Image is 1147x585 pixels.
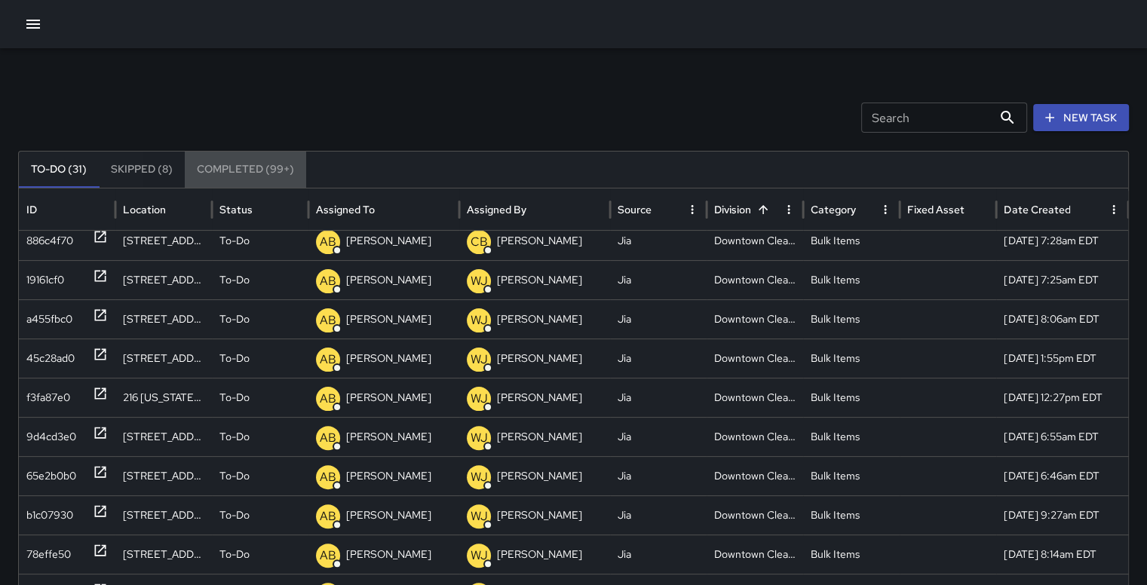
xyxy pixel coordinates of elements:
p: WJ [471,429,488,447]
div: 45c28ad0 [26,339,75,378]
div: Downtown Cleaning [707,260,803,299]
div: Date Created [1004,203,1070,216]
p: WJ [471,351,488,369]
div: Jia [610,417,707,456]
div: Bulk Items [803,534,900,574]
div: Jia [610,221,707,260]
p: [PERSON_NAME] [497,378,582,417]
div: Downtown Cleaning [707,495,803,534]
div: 1701 East Grace Street [115,495,212,534]
p: WJ [471,390,488,408]
div: f3fa87e0 [26,378,70,417]
div: ID [26,203,37,216]
div: 216 Virginia 147 [115,378,212,417]
div: Bulk Items [803,417,900,456]
p: WJ [471,311,488,329]
div: Jia [610,338,707,378]
div: Jia [610,495,707,534]
p: [PERSON_NAME] [346,300,431,338]
button: Source column menu [682,199,703,220]
div: Division [714,203,751,216]
div: Location [123,203,166,216]
div: 6/6/2025, 8:06am EDT [996,299,1128,338]
p: To-Do [219,535,250,574]
button: Division column menu [778,199,799,220]
div: Bulk Items [803,378,900,417]
p: AB [320,468,336,486]
div: 8 North 1st Street [115,221,212,260]
p: AB [320,351,336,369]
div: Downtown Cleaning [707,221,803,260]
div: Downtown Cleaning [707,338,803,378]
button: New Task [1033,104,1129,132]
div: 9d4cd3e0 [26,418,76,456]
button: Category column menu [875,199,896,220]
div: 6/25/2025, 7:25am EDT [996,260,1128,299]
p: To-Do [219,339,250,378]
p: WJ [471,272,488,290]
div: 6/25/2025, 7:28am EDT [996,221,1128,260]
div: Downtown Cleaning [707,299,803,338]
div: 886c4f70 [26,222,73,260]
div: 114 East Cary Street [115,338,212,378]
div: Bulk Items [803,456,900,495]
p: [PERSON_NAME] [346,378,431,417]
p: [PERSON_NAME] [497,261,582,299]
div: Bulk Items [803,260,900,299]
button: Completed (99+) [185,152,306,188]
p: To-Do [219,418,250,456]
div: Status [219,203,253,216]
div: Category [811,203,856,216]
p: WJ [471,547,488,565]
div: 6/5/2025, 6:55am EDT [996,417,1128,456]
div: Jia [610,534,707,574]
p: To-Do [219,261,250,299]
div: 65e2b0b0 [26,457,76,495]
div: 6/5/2025, 1:55pm EDT [996,338,1128,378]
p: [PERSON_NAME] [346,496,431,534]
p: To-Do [219,222,250,260]
div: Downtown Cleaning [707,378,803,417]
div: 122 East Broad Street [115,417,212,456]
p: [PERSON_NAME] [346,535,431,574]
p: [PERSON_NAME] [346,339,431,378]
div: Assigned By [467,203,526,216]
div: 6/5/2025, 6:46am EDT [996,456,1128,495]
p: To-Do [219,300,250,338]
div: Downtown Cleaning [707,534,803,574]
button: Skipped (8) [99,152,185,188]
p: [PERSON_NAME] [346,261,431,299]
div: Fixed Asset [907,203,965,216]
div: Jia [610,299,707,338]
p: To-Do [219,496,250,534]
div: 314 West Grace Street [115,299,212,338]
div: Downtown Cleaning [707,417,803,456]
div: 204 East Broad Street [115,456,212,495]
p: [PERSON_NAME] [346,222,431,260]
div: Jia [610,378,707,417]
button: Date Created column menu [1103,199,1124,220]
div: Bulk Items [803,299,900,338]
p: AB [320,272,336,290]
p: AB [320,429,336,447]
p: AB [320,311,336,329]
p: [PERSON_NAME] [497,222,582,260]
div: Assigned To [316,203,375,216]
button: Sort [753,199,774,220]
div: Bulk Items [803,495,900,534]
button: To-Do (31) [19,152,99,188]
p: WJ [471,468,488,486]
p: [PERSON_NAME] [346,457,431,495]
p: AB [320,390,336,408]
p: To-Do [219,378,250,417]
p: [PERSON_NAME] [497,339,582,378]
div: 6/4/2025, 8:14am EDT [996,534,1128,574]
p: [PERSON_NAME] [497,300,582,338]
div: Downtown Cleaning [707,456,803,495]
div: 6/5/2025, 12:27pm EDT [996,378,1128,417]
div: 8 North 1st Street [115,260,212,299]
p: [PERSON_NAME] [497,418,582,456]
div: 6/4/2025, 9:27am EDT [996,495,1128,534]
div: Bulk Items [803,221,900,260]
div: 1551 East Main Street [115,534,212,574]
